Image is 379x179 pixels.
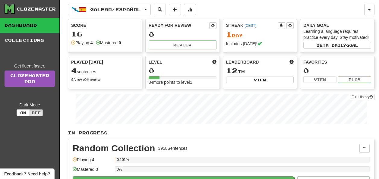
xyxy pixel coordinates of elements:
[338,76,371,83] button: Play
[84,77,87,82] strong: 0
[5,63,55,69] div: Get fluent faster.
[73,166,112,176] div: Mastered: 0
[226,22,278,28] div: Streak
[71,77,74,82] strong: 4
[226,59,259,65] span: Leaderboard
[119,40,121,45] strong: 0
[73,157,112,167] div: Playing: 4
[5,102,55,108] div: Dark Mode
[71,66,77,75] span: 4
[71,30,139,38] div: 16
[303,22,371,28] div: Daily Goal
[149,79,216,85] div: 84 more points to level 1
[71,77,139,83] div: New / Review
[149,59,162,65] span: Level
[149,31,216,38] div: 0
[154,4,166,15] button: Search sentences
[149,22,209,28] div: Ready for Review
[226,77,294,83] button: View
[350,94,374,100] button: Full History
[303,59,371,65] div: Favorites
[68,130,374,136] p: In Progress
[303,28,371,40] div: Learning a language requires practice every day. Stay motivated!
[71,59,103,65] span: Played [DATE]
[5,71,55,87] a: ClozemasterPro
[226,31,294,39] div: Day
[303,42,371,49] button: Seta dailygoal
[17,6,56,12] div: Clozemaster
[71,40,93,46] div: Playing:
[149,40,216,49] button: Review
[96,40,121,46] div: Mastered:
[68,4,151,15] button: Galego/Español
[90,40,93,45] strong: 4
[17,109,30,116] button: On
[212,59,216,65] span: Score more points to level up
[226,67,294,75] div: th
[226,41,294,47] div: Includes [DATE]!
[90,7,141,12] span: Galego / Español
[169,4,181,15] button: Add sentence to collection
[326,43,346,47] span: a daily
[30,109,43,116] button: Off
[71,67,139,75] div: sentences
[245,24,257,28] a: (CEST)
[303,76,336,83] button: View
[73,144,155,153] div: Random Collection
[71,22,139,28] div: Score
[158,145,187,151] div: 3958 Sentences
[149,67,216,74] div: 0
[226,30,232,39] span: 1
[289,59,294,65] span: This week in points, UTC
[226,66,238,75] span: 12
[303,67,371,74] div: 0
[184,4,196,15] button: More stats
[4,171,50,177] span: Open feedback widget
